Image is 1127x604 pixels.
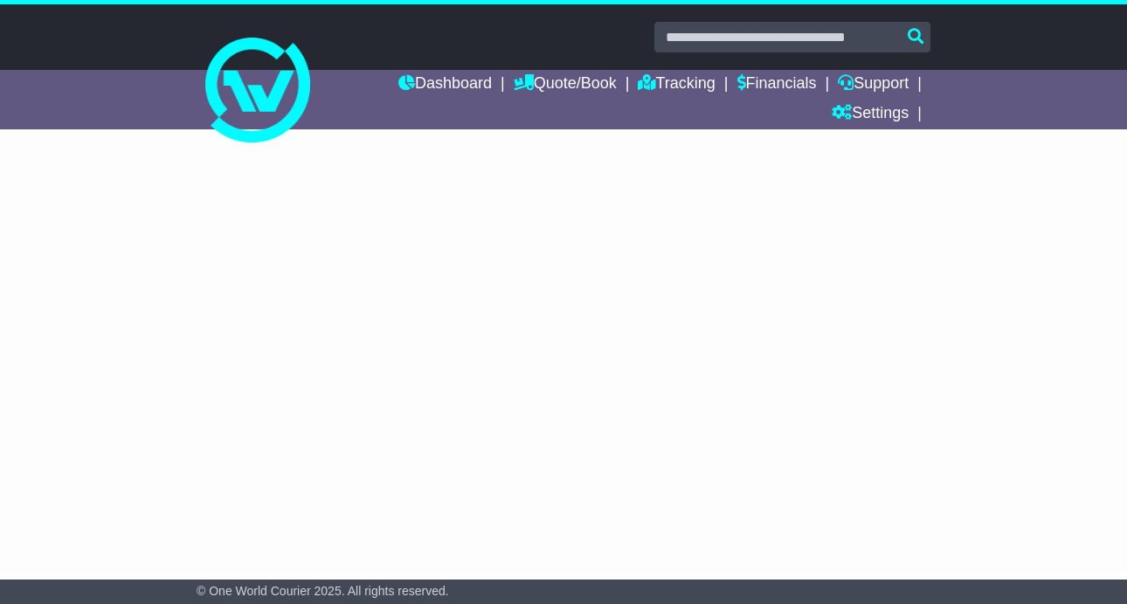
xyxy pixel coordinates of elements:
[838,70,909,100] a: Support
[398,70,492,100] a: Dashboard
[737,70,817,100] a: Financials
[514,70,617,100] a: Quote/Book
[638,70,715,100] a: Tracking
[832,100,909,129] a: Settings
[197,584,449,598] span: © One World Courier 2025. All rights reserved.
